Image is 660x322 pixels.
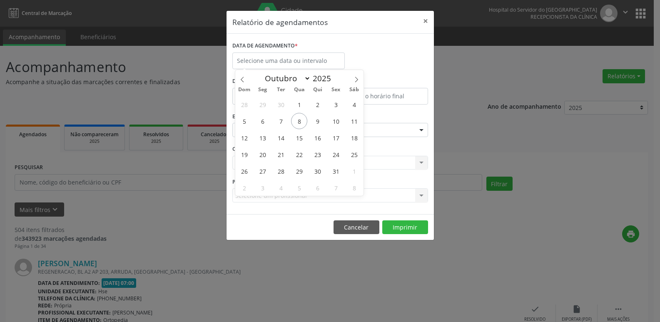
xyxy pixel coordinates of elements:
[291,96,307,112] span: Outubro 1, 2025
[291,130,307,146] span: Outubro 15, 2025
[309,130,326,146] span: Outubro 16, 2025
[346,180,362,196] span: Novembro 8, 2025
[232,17,328,27] h5: Relatório de agendamentos
[328,163,344,179] span: Outubro 31, 2025
[273,180,289,196] span: Novembro 4, 2025
[328,146,344,162] span: Outubro 24, 2025
[290,87,309,92] span: Qua
[328,96,344,112] span: Outubro 3, 2025
[291,180,307,196] span: Novembro 5, 2025
[232,75,328,88] label: De
[309,163,326,179] span: Outubro 30, 2025
[291,163,307,179] span: Outubro 29, 2025
[232,52,345,69] input: Selecione uma data ou intervalo
[254,87,272,92] span: Seg
[254,130,271,146] span: Outubro 13, 2025
[232,110,271,123] label: ESPECIALIDADE
[309,180,326,196] span: Novembro 6, 2025
[345,87,364,92] span: Sáb
[254,146,271,162] span: Outubro 20, 2025
[236,96,252,112] span: Setembro 28, 2025
[273,113,289,129] span: Outubro 7, 2025
[232,40,298,52] label: DATA DE AGENDAMENTO
[311,73,338,84] input: Year
[235,87,254,92] span: Dom
[236,146,252,162] span: Outubro 19, 2025
[232,175,270,188] label: PROFISSIONAL
[327,87,345,92] span: Sex
[328,113,344,129] span: Outubro 10, 2025
[254,96,271,112] span: Setembro 29, 2025
[332,88,428,105] input: Selecione o horário final
[273,163,289,179] span: Outubro 28, 2025
[309,146,326,162] span: Outubro 23, 2025
[334,220,379,235] button: Cancelar
[273,96,289,112] span: Setembro 30, 2025
[417,11,434,31] button: Close
[273,146,289,162] span: Outubro 21, 2025
[346,146,362,162] span: Outubro 25, 2025
[236,113,252,129] span: Outubro 5, 2025
[254,180,271,196] span: Novembro 3, 2025
[261,72,311,84] select: Month
[236,163,252,179] span: Outubro 26, 2025
[291,113,307,129] span: Outubro 8, 2025
[272,87,290,92] span: Ter
[254,113,271,129] span: Outubro 6, 2025
[232,88,328,105] input: Selecione o horário inicial
[309,96,326,112] span: Outubro 2, 2025
[236,180,252,196] span: Novembro 2, 2025
[254,163,271,179] span: Outubro 27, 2025
[382,220,428,235] button: Imprimir
[346,113,362,129] span: Outubro 11, 2025
[328,130,344,146] span: Outubro 17, 2025
[328,180,344,196] span: Novembro 7, 2025
[309,113,326,129] span: Outubro 9, 2025
[346,163,362,179] span: Novembro 1, 2025
[332,75,428,88] label: ATÉ
[346,130,362,146] span: Outubro 18, 2025
[273,130,289,146] span: Outubro 14, 2025
[346,96,362,112] span: Outubro 4, 2025
[232,143,256,156] label: CLÍNICA
[236,130,252,146] span: Outubro 12, 2025
[309,87,327,92] span: Qui
[291,146,307,162] span: Outubro 22, 2025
